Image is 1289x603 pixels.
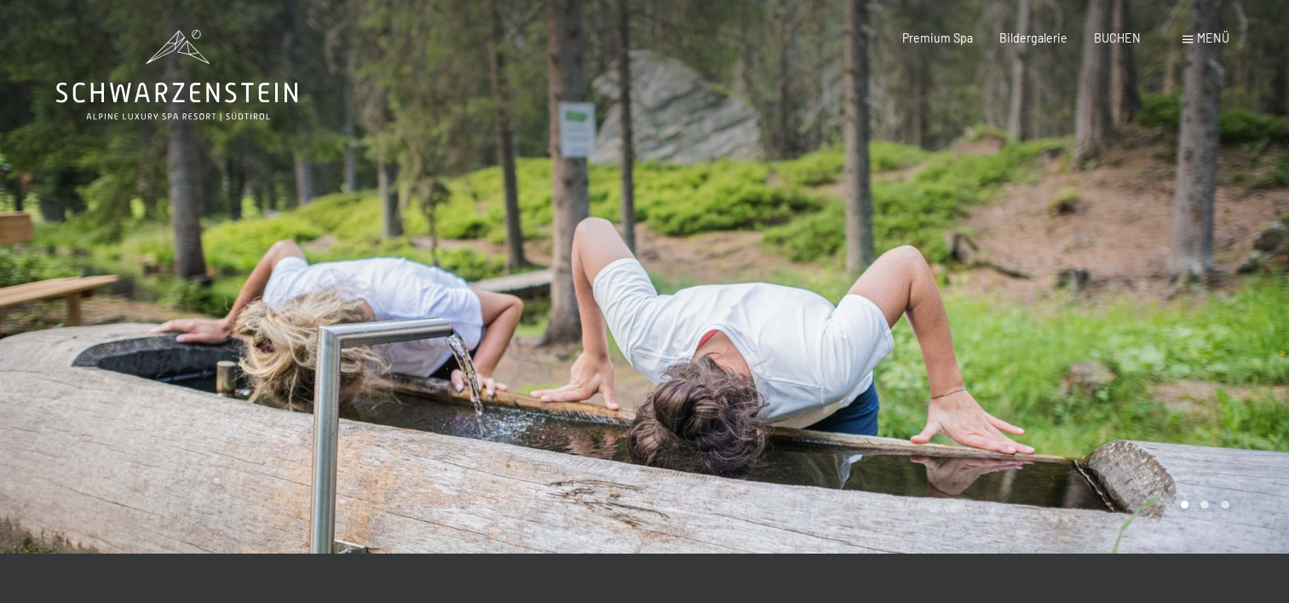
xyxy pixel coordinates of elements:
[902,31,973,45] a: Premium Spa
[1175,501,1229,509] div: Carousel Pagination
[1200,501,1209,509] div: Carousel Page 2
[1197,31,1229,45] span: Menü
[999,31,1067,45] a: Bildergalerie
[1181,501,1189,509] div: Carousel Page 1 (Current Slide)
[1094,31,1141,45] a: BUCHEN
[1221,501,1229,509] div: Carousel Page 3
